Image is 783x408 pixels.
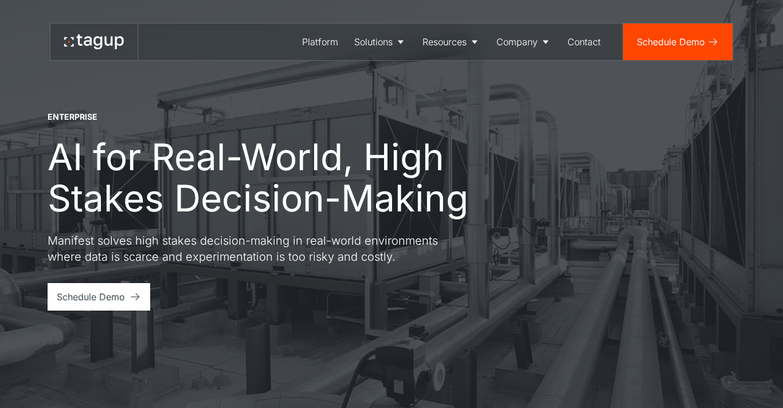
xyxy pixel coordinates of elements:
p: Manifest solves high stakes decision-making in real-world environments where data is scarce and e... [48,233,460,265]
div: ENTERPRISE [48,111,97,123]
a: Contact [559,23,609,60]
div: Platform [302,35,338,49]
div: Schedule Demo [637,35,705,49]
a: Company [488,23,559,60]
h1: AI for Real-World, High Stakes Decision-Making [48,136,529,219]
div: Company [496,35,538,49]
div: Solutions [354,35,393,49]
div: Resources [422,35,467,49]
a: Resources [414,23,488,60]
a: Schedule Demo [48,283,150,311]
a: Schedule Demo [623,23,733,60]
a: Platform [294,23,346,60]
div: Contact [567,35,601,49]
a: Solutions [346,23,414,60]
div: Schedule Demo [57,290,125,304]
